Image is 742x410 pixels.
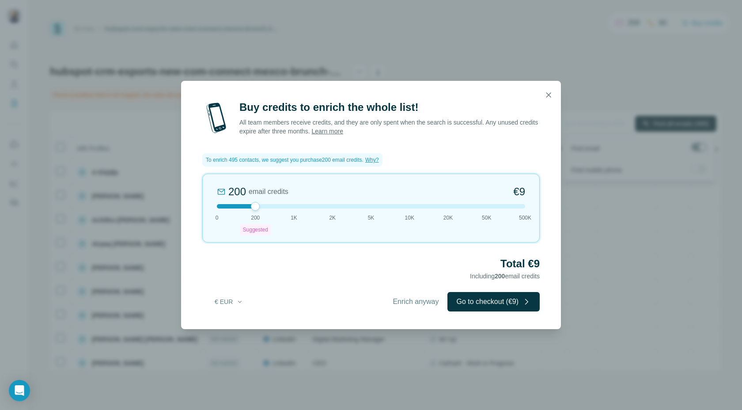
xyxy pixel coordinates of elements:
[206,156,363,164] span: To enrich 495 contacts, we suggest you purchase 200 email credits .
[447,292,540,311] button: Go to checkout (€9)
[202,257,540,271] h2: Total €9
[443,214,453,222] span: 20K
[9,380,30,401] div: Open Intercom Messenger
[519,214,531,222] span: 500K
[249,186,288,197] span: email credits
[311,128,343,135] a: Learn more
[393,296,439,307] span: Enrich anyway
[228,185,246,199] div: 200
[239,118,540,136] p: All team members receive credits, and they are only spent when the search is successful. Any unus...
[208,294,250,310] button: € EUR
[365,157,379,163] span: Why?
[251,214,260,222] span: 200
[495,273,505,280] span: 200
[482,214,491,222] span: 50K
[384,292,447,311] button: Enrich anyway
[405,214,414,222] span: 10K
[202,100,231,136] img: mobile-phone
[329,214,336,222] span: 2K
[216,214,219,222] span: 0
[368,214,375,222] span: 5K
[240,224,271,235] div: Suggested
[470,273,540,280] span: Including email credits
[513,185,525,199] span: €9
[291,214,297,222] span: 1K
